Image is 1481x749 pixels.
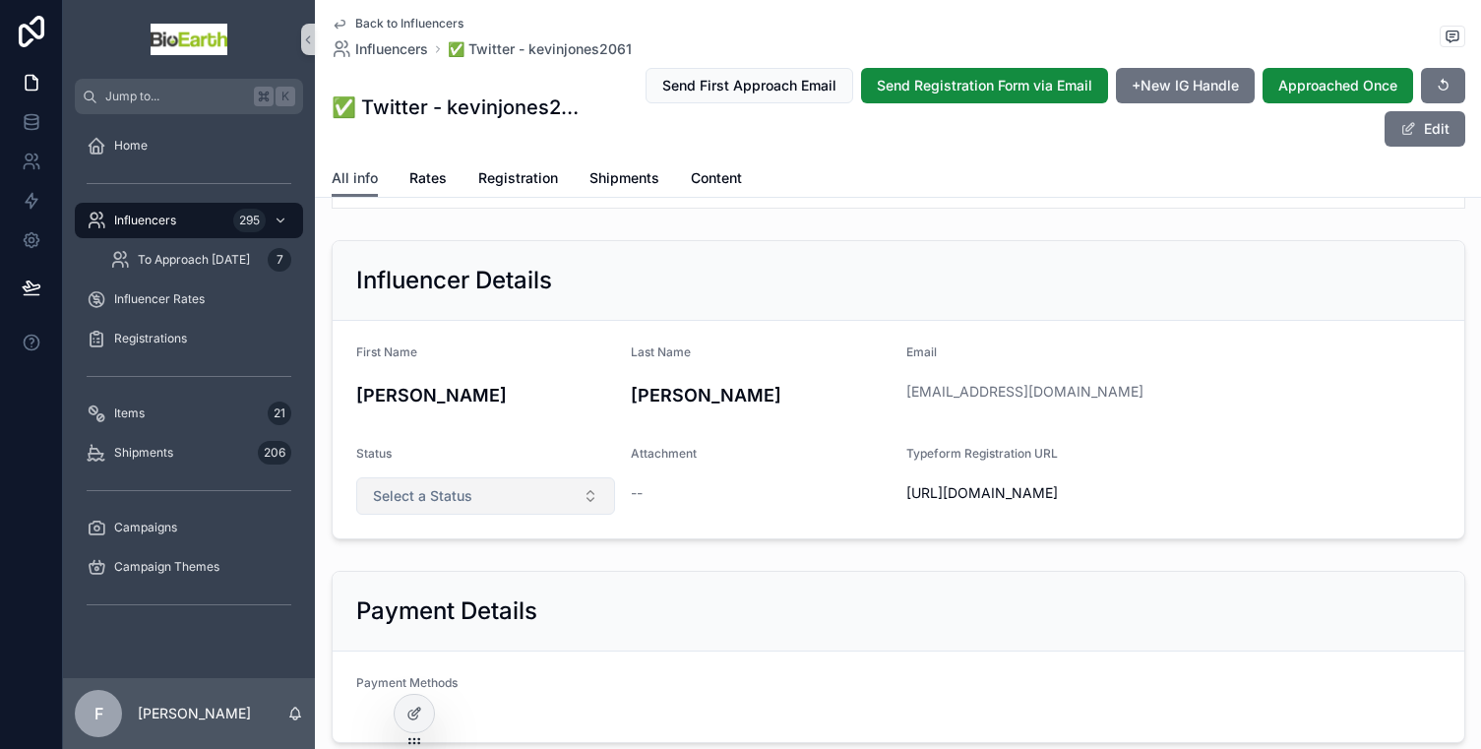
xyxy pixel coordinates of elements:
span: [URL][DOMAIN_NAME] [906,483,1166,503]
span: Campaign Themes [114,559,219,575]
h4: [PERSON_NAME] [631,382,891,408]
button: +New IG Handle [1116,68,1255,103]
h2: Payment Details [356,595,537,627]
button: Send First Approach Email [646,68,853,103]
span: To Approach [DATE] [138,252,250,268]
span: F [94,702,103,725]
span: -- [631,483,643,503]
span: Influencers [355,39,428,59]
span: Send Registration Form via Email [877,76,1092,95]
span: Shipments [114,445,173,461]
h4: [PERSON_NAME] [356,382,616,408]
button: ↺ [1421,68,1465,103]
span: Payment Methods [356,675,458,690]
span: Registrations [114,331,187,346]
span: Rates [409,168,447,188]
a: Campaign Themes [75,549,303,585]
a: Items21 [75,396,303,431]
button: Jump to...K [75,79,303,114]
a: Influencers [332,39,428,59]
span: Campaigns [114,520,177,535]
span: First Name [356,344,417,359]
span: Items [114,406,145,421]
img: App logo [151,24,227,55]
span: Home [114,138,148,154]
a: Home [75,128,303,163]
a: Influencers295 [75,203,303,238]
span: Select a Status [373,486,472,506]
a: Campaigns [75,510,303,545]
a: Registrations [75,321,303,356]
span: Back to Influencers [355,16,463,31]
span: Send First Approach Email [662,76,836,95]
button: Select Button [356,477,616,515]
a: Back to Influencers [332,16,463,31]
span: K [278,89,293,104]
span: +New IG Handle [1132,76,1239,95]
a: To Approach [DATE]7 [98,242,303,278]
a: Influencer Rates [75,281,303,317]
div: 7 [268,248,291,272]
a: Content [691,160,742,200]
a: All info [332,160,378,198]
span: All info [332,168,378,188]
div: 206 [258,441,291,465]
div: 21 [268,402,291,425]
p: [PERSON_NAME] [138,704,251,723]
span: ↺ [1437,76,1450,95]
a: [EMAIL_ADDRESS][DOMAIN_NAME] [906,382,1143,402]
button: Send Registration Form via Email [861,68,1108,103]
span: Registration [478,168,558,188]
span: Status [356,446,392,461]
span: Influencer Rates [114,291,205,307]
a: Shipments206 [75,435,303,470]
h2: Influencer Details [356,265,552,296]
a: Shipments [589,160,659,200]
span: Approached Once [1278,76,1397,95]
button: Approached Once [1263,68,1413,103]
span: Influencers [114,213,176,228]
span: Content [691,168,742,188]
a: ✅ Twitter - kevinjones2061 [448,39,632,59]
a: Rates [409,160,447,200]
div: 295 [233,209,266,232]
span: Attachment [631,446,697,461]
button: Edit [1385,111,1465,147]
h1: ✅ Twitter - kevinjones2061 [332,94,583,121]
span: Last Name [631,344,691,359]
div: scrollable content [63,114,315,646]
a: Registration [478,160,558,200]
span: Shipments [589,168,659,188]
iframe: Spotlight [2,94,37,130]
span: Jump to... [105,89,246,104]
span: Email [906,344,937,359]
span: Typeform Registration URL [906,446,1058,461]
